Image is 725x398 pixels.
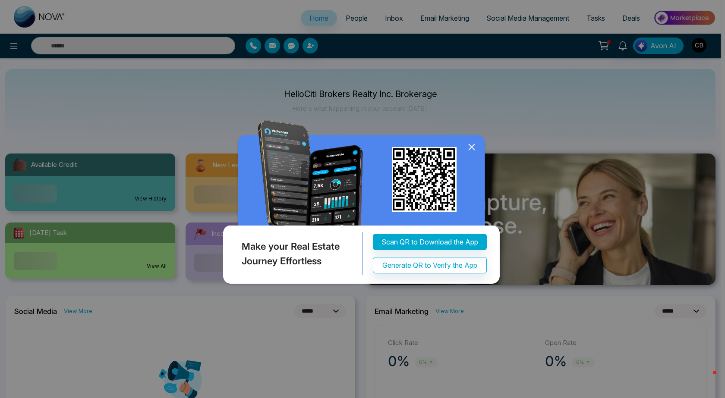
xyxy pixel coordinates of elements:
[696,369,716,389] iframe: Intercom live chat
[373,234,487,250] button: Scan QR to Download the App
[221,120,504,288] img: QRModal
[392,147,457,212] img: qr_for_download_app.png
[221,232,362,275] div: Make your Real Estate Journey Effortless
[373,257,487,273] button: Generate QR to Verify the App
